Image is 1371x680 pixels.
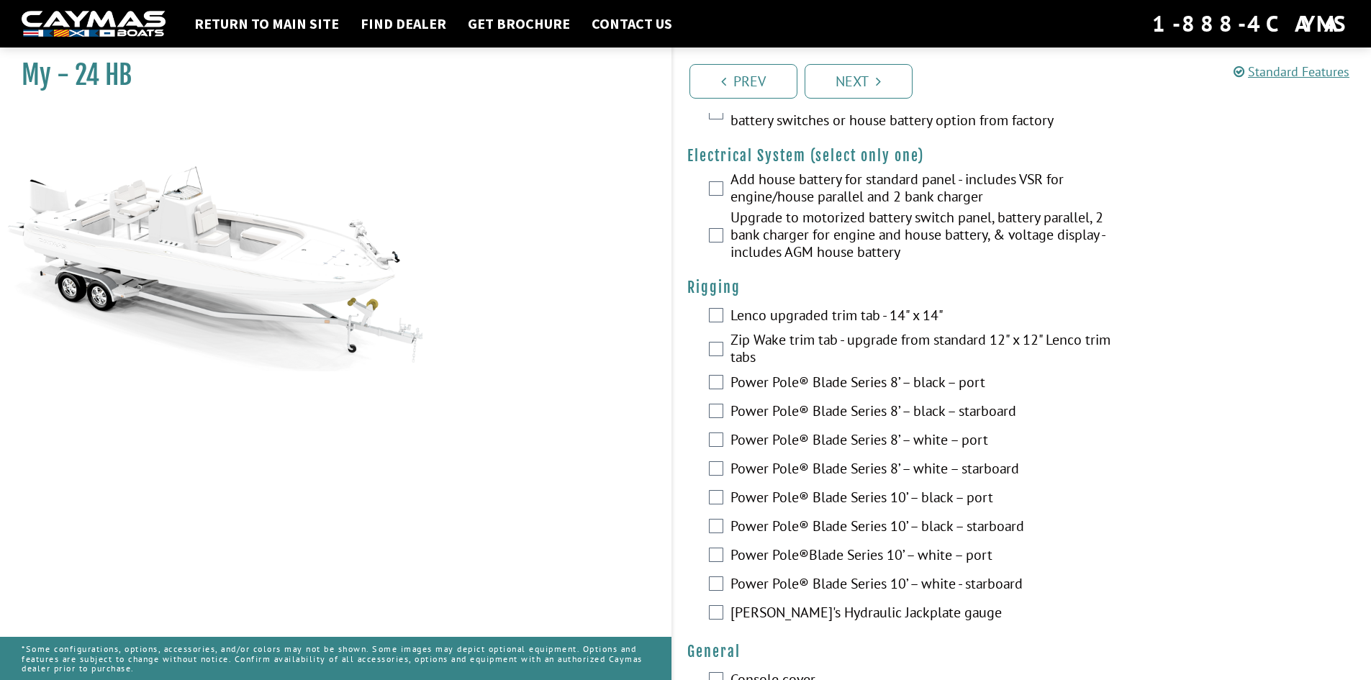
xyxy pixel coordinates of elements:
a: Get Brochure [461,14,577,33]
label: Zip Wake trim tab - upgrade from standard 12" x 12" Lenco trim tabs [730,331,1115,369]
a: Prev [689,64,797,99]
a: Return to main site [187,14,346,33]
h1: My - 24 HB [22,59,635,91]
label: Lenco upgraded trim tab - 14" x 14" [730,307,1115,327]
label: Power Pole® Blade Series 8’ – white – port [730,431,1115,452]
label: [PERSON_NAME]'s Hydraulic Jackplate gauge [730,604,1115,625]
label: Power Pole® Blade Series 8’ – black – starboard [730,402,1115,423]
label: Power Pole® Blade Series 8’ – white – starboard [730,460,1115,481]
label: Upgrade to motorized battery switch panel, battery parallel, 2 bank charger for engine and house ... [730,209,1115,264]
div: 1-888-4CAYMAS [1152,8,1349,40]
h4: General [687,643,1357,661]
a: Next [805,64,913,99]
h4: Rigging [687,278,1357,296]
label: Power Pole® Blade Series 10’ – black – starboard [730,517,1115,538]
a: Contact Us [584,14,679,33]
label: Power Pole® Blade Series 8’ – black – port [730,373,1115,394]
label: Add house battery for standard panel - includes VSR for engine/house parallel and 2 bank charger [730,171,1115,209]
p: *Some configurations, options, accessories, and/or colors may not be shown. Some images may depic... [22,637,650,680]
label: Power Pole® Blade Series 10’ – white - starboard [730,575,1115,596]
h4: Electrical System (select only one) [687,147,1357,165]
label: 15x2 for house/crank batteries if not equipped with motorized battery switches or house battery o... [730,94,1115,132]
a: Standard Features [1234,63,1349,80]
img: white-logo-c9c8dbefe5ff5ceceb0f0178aa75bf4bb51f6bca0971e226c86eb53dfe498488.png [22,11,166,37]
label: Power Pole®Blade Series 10’ – white – port [730,546,1115,567]
label: Power Pole® Blade Series 10’ – black – port [730,489,1115,509]
a: Find Dealer [353,14,453,33]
